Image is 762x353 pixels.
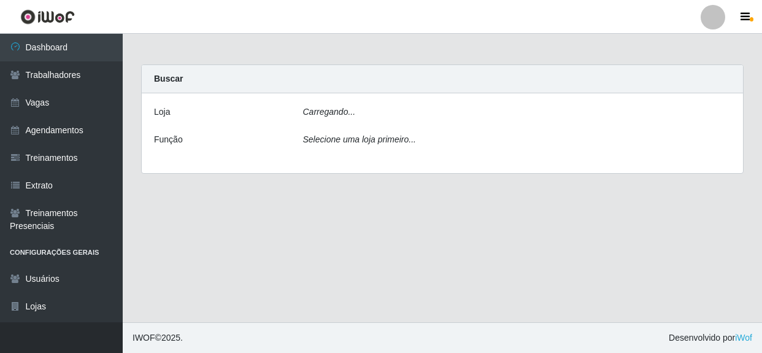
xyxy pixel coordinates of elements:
[154,133,183,146] label: Função
[154,106,170,118] label: Loja
[303,134,416,144] i: Selecione uma loja primeiro...
[133,333,155,343] span: IWOF
[735,333,752,343] a: iWof
[154,74,183,83] strong: Buscar
[133,332,183,344] span: © 2025 .
[669,332,752,344] span: Desenvolvido por
[303,107,356,117] i: Carregando...
[20,9,75,25] img: CoreUI Logo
